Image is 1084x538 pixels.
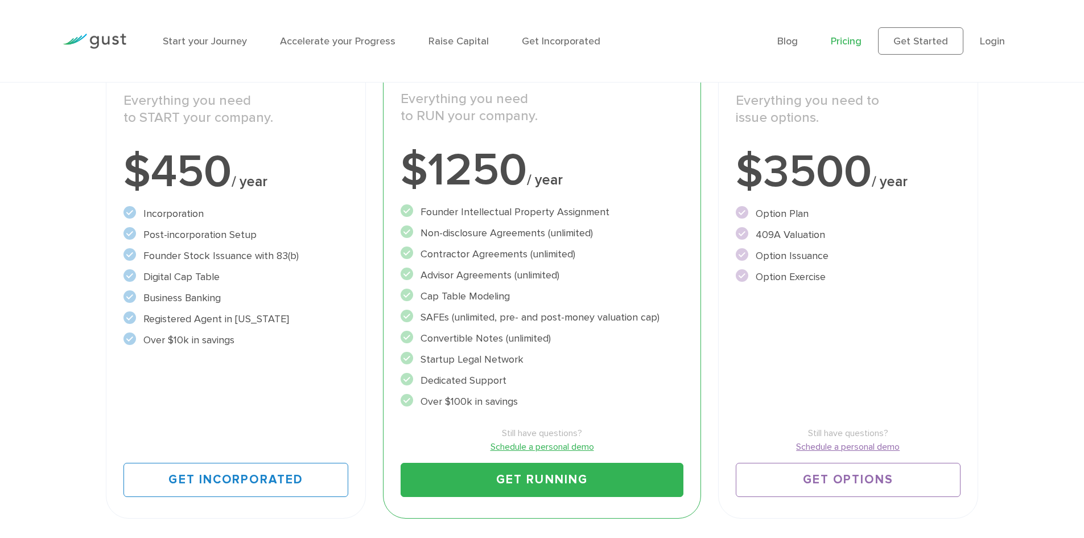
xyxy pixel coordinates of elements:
[401,463,683,497] a: Get Running
[736,92,961,126] p: Everything you need to issue options.
[401,289,683,304] li: Cap Table Modeling
[63,34,126,49] img: Gust Logo
[401,310,683,325] li: SAFEs (unlimited, pre- and post-money valuation cap)
[401,352,683,367] li: Startup Legal Network
[163,35,247,47] a: Start your Journey
[401,331,683,346] li: Convertible Notes (unlimited)
[736,149,961,195] div: $3500
[736,227,961,243] li: 409A Valuation
[123,92,348,126] p: Everything you need to START your company.
[401,394,683,409] li: Over $100k in savings
[123,149,348,195] div: $450
[736,248,961,264] li: Option Issuance
[401,147,683,193] div: $1250
[831,35,862,47] a: Pricing
[123,332,348,348] li: Over $10k in savings
[280,35,395,47] a: Accelerate your Progress
[123,269,348,285] li: Digital Cap Table
[736,426,961,440] span: Still have questions?
[232,173,267,190] span: / year
[123,248,348,264] li: Founder Stock Issuance with 83(b)
[736,440,961,454] a: Schedule a personal demo
[123,290,348,306] li: Business Banking
[401,426,683,440] span: Still have questions?
[736,269,961,285] li: Option Exercise
[428,35,489,47] a: Raise Capital
[401,225,683,241] li: Non-disclosure Agreements (unlimited)
[123,206,348,221] li: Incorporation
[401,268,683,283] li: Advisor Agreements (unlimited)
[123,463,348,497] a: Get Incorporated
[736,463,961,497] a: Get Options
[401,91,683,125] p: Everything you need to RUN your company.
[401,373,683,388] li: Dedicated Support
[401,440,683,454] a: Schedule a personal demo
[872,173,908,190] span: / year
[777,35,798,47] a: Blog
[522,35,600,47] a: Get Incorporated
[878,27,963,55] a: Get Started
[401,204,683,220] li: Founder Intellectual Property Assignment
[123,227,348,243] li: Post-incorporation Setup
[736,206,961,221] li: Option Plan
[123,311,348,327] li: Registered Agent in [US_STATE]
[527,171,563,188] span: / year
[980,35,1005,47] a: Login
[401,247,683,262] li: Contractor Agreements (unlimited)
